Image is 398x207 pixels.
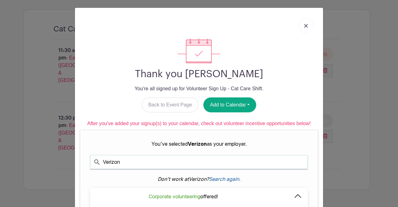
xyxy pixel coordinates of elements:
[142,97,199,112] a: Back to Event Page
[95,193,272,200] div: offered!
[90,188,308,205] summary: Corporate volunteeringoffered!
[149,193,200,200] span: Corporate volunteering
[209,176,240,182] a: Search again.
[90,155,308,168] input: Search for your company...
[80,68,318,80] h2: Thank you [PERSON_NAME]
[80,120,318,127] div: After you've added your signup(s) to your calendar, check out volunteer incentive opportunities b...
[304,24,308,28] img: close_button-5f87c8562297e5c2d7936805f587ecaba9071eb48480494691a3f1689db116b3.svg
[203,97,256,112] button: Add to Calendar
[178,38,220,63] img: signup_complete-c468d5dda3e2740ee63a24cb0ba0d3ce5d8a4ecd24259e683200fb1569d990c8.svg
[90,140,308,148] div: You've selected as your employer.
[158,176,240,182] em: Don't work at ?
[189,176,206,182] span: Verizon
[188,141,207,147] strong: Verizon
[80,85,318,92] p: You're all signed up for Volunteer Sign Up - Cat Care Shift.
